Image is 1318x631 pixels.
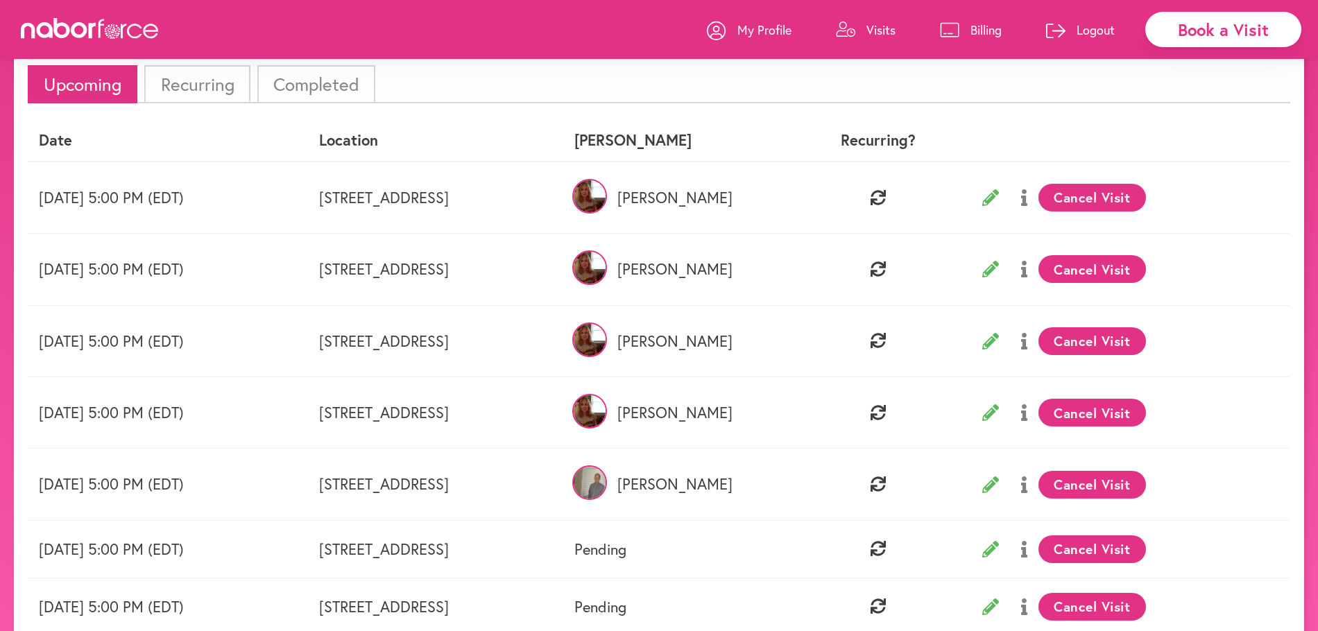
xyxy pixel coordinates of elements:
[836,9,896,51] a: Visits
[1038,399,1146,426] button: Cancel Visit
[144,65,250,103] li: Recurring
[28,162,308,234] td: [DATE] 5:00 PM (EDT)
[574,332,786,350] p: [PERSON_NAME]
[866,21,896,38] p: Visits
[574,189,786,207] p: [PERSON_NAME]
[563,120,797,161] th: [PERSON_NAME]
[707,9,791,51] a: My Profile
[1046,9,1115,51] a: Logout
[1038,327,1146,355] button: Cancel Visit
[572,322,607,357] img: 4zUoyCGQmW9I6u5jqRAK
[28,65,137,103] li: Upcoming
[797,120,960,161] th: Recurring?
[257,65,375,103] li: Completed
[28,234,308,305] td: [DATE] 5:00 PM (EDT)
[28,120,308,161] th: Date
[572,394,607,429] img: 4zUoyCGQmW9I6u5jqRAK
[737,21,791,38] p: My Profile
[1038,471,1146,499] button: Cancel Visit
[563,520,797,578] td: Pending
[970,21,1002,38] p: Billing
[28,305,308,377] td: [DATE] 5:00 PM (EDT)
[308,162,563,234] td: [STREET_ADDRESS]
[574,475,786,493] p: [PERSON_NAME]
[28,449,308,520] td: [DATE] 5:00 PM (EDT)
[308,520,563,578] td: [STREET_ADDRESS]
[1038,593,1146,621] button: Cancel Visit
[574,404,786,422] p: [PERSON_NAME]
[1038,535,1146,563] button: Cancel Visit
[28,377,308,448] td: [DATE] 5:00 PM (EDT)
[940,9,1002,51] a: Billing
[1038,184,1146,211] button: Cancel Visit
[572,250,607,285] img: 4zUoyCGQmW9I6u5jqRAK
[308,377,563,448] td: [STREET_ADDRESS]
[1145,12,1301,47] div: Book a Visit
[308,305,563,377] td: [STREET_ADDRESS]
[574,260,786,278] p: [PERSON_NAME]
[572,465,607,500] img: uO9lBQdmSAKJJyDVnUlj
[308,234,563,305] td: [STREET_ADDRESS]
[1038,255,1146,283] button: Cancel Visit
[308,449,563,520] td: [STREET_ADDRESS]
[572,179,607,214] img: 4zUoyCGQmW9I6u5jqRAK
[1077,21,1115,38] p: Logout
[308,120,563,161] th: Location
[28,520,308,578] td: [DATE] 5:00 PM (EDT)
